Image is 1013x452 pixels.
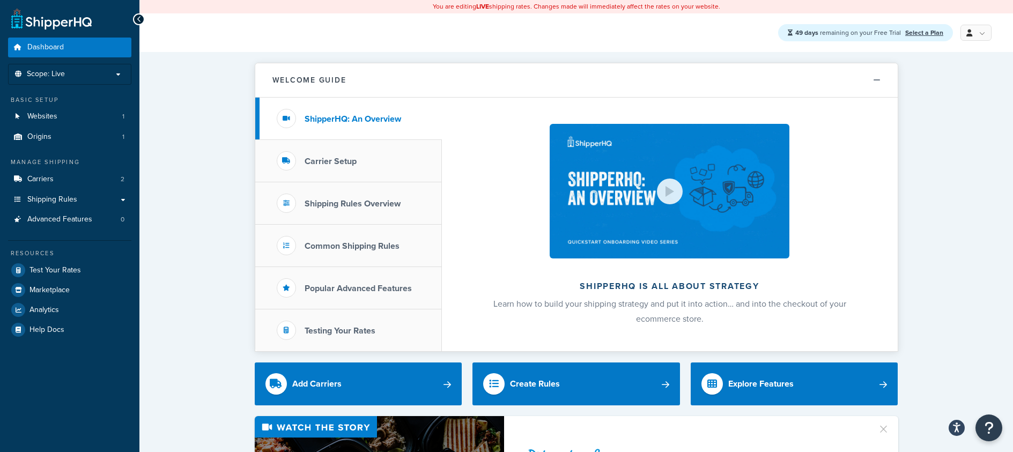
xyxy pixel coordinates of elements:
[795,28,903,38] span: remaining on your Free Trial
[510,376,560,391] div: Create Rules
[8,261,131,280] a: Test Your Rates
[476,2,489,11] b: LIVE
[8,169,131,189] li: Carriers
[122,132,124,142] span: 1
[8,107,131,127] a: Websites1
[29,286,70,295] span: Marketplace
[8,280,131,300] a: Marketplace
[691,362,898,405] a: Explore Features
[121,215,124,224] span: 0
[8,158,131,167] div: Manage Shipping
[905,28,943,38] a: Select a Plan
[27,43,64,52] span: Dashboard
[8,95,131,105] div: Basic Setup
[8,300,131,320] a: Analytics
[29,306,59,315] span: Analytics
[8,210,131,229] li: Advanced Features
[305,114,401,124] h3: ShipperHQ: An Overview
[493,298,846,325] span: Learn how to build your shipping strategy and put it into action… and into the checkout of your e...
[728,376,794,391] div: Explore Features
[8,320,131,339] a: Help Docs
[8,107,131,127] li: Websites
[27,112,57,121] span: Websites
[305,326,375,336] h3: Testing Your Rates
[27,132,51,142] span: Origins
[8,127,131,147] a: Origins1
[121,175,124,184] span: 2
[8,127,131,147] li: Origins
[305,241,400,251] h3: Common Shipping Rules
[8,38,131,57] a: Dashboard
[470,281,869,291] h2: ShipperHQ is all about strategy
[795,28,818,38] strong: 49 days
[292,376,342,391] div: Add Carriers
[550,124,789,258] img: ShipperHQ is all about strategy
[29,325,64,335] span: Help Docs
[305,284,412,293] h3: Popular Advanced Features
[8,210,131,229] a: Advanced Features0
[8,249,131,258] div: Resources
[29,266,81,275] span: Test Your Rates
[27,175,54,184] span: Carriers
[8,169,131,189] a: Carriers2
[27,70,65,79] span: Scope: Live
[305,199,401,209] h3: Shipping Rules Overview
[305,157,357,166] h3: Carrier Setup
[122,112,124,121] span: 1
[975,414,1002,441] button: Open Resource Center
[472,362,680,405] a: Create Rules
[255,63,898,98] button: Welcome Guide
[8,190,131,210] a: Shipping Rules
[27,195,77,204] span: Shipping Rules
[272,76,346,84] h2: Welcome Guide
[27,215,92,224] span: Advanced Features
[255,362,462,405] a: Add Carriers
